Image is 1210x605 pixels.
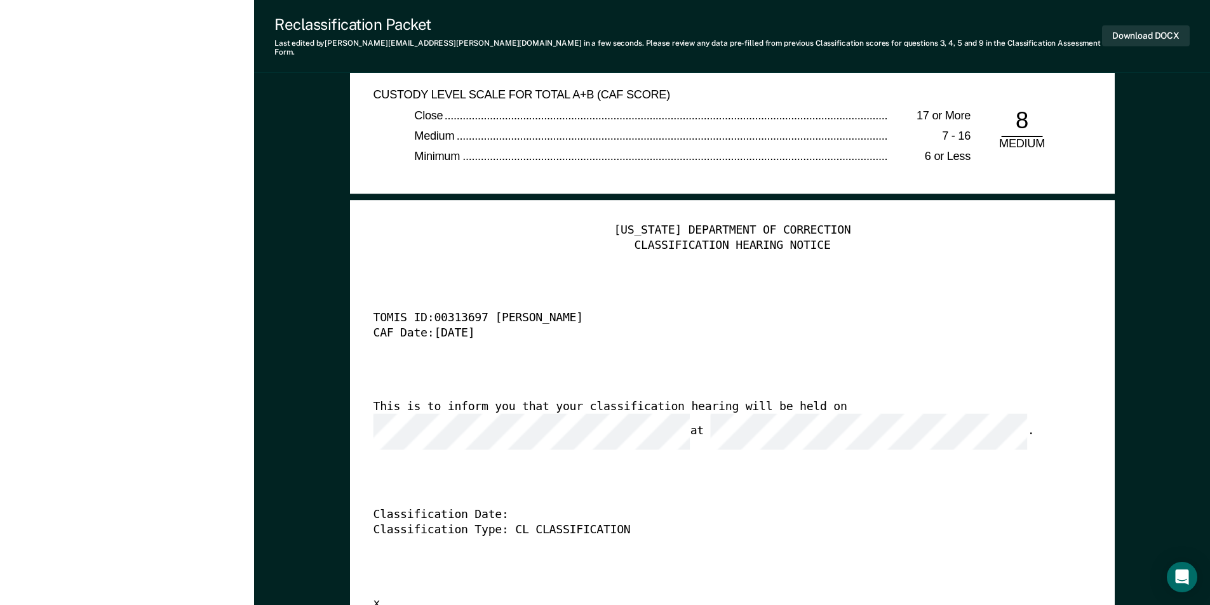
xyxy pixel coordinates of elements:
div: 7 - 16 [888,130,971,145]
div: CAF Date: [DATE] [373,326,1055,342]
div: [US_STATE] DEPARTMENT OF CORRECTION [373,223,1091,239]
div: 17 or More [888,109,971,124]
span: Minimum [414,150,462,163]
div: CLASSIFICATION HEARING NOTICE [373,239,1091,254]
div: Reclassification Packet [274,15,1102,34]
div: Classification Type: CL CLASSIFICATION [373,523,1055,538]
button: Download DOCX [1102,25,1190,46]
div: Open Intercom Messenger [1167,562,1197,592]
div: 8 [1001,106,1042,137]
div: 6 or Less [888,150,971,166]
div: CUSTODY LEVEL SCALE FOR TOTAL A+B (CAF SCORE) [373,88,929,103]
span: in a few seconds [584,39,642,48]
div: TOMIS ID: 00313697 [PERSON_NAME] [373,312,1055,327]
div: Classification Date: [373,508,1055,523]
span: Medium [414,130,457,142]
div: Last edited by [PERSON_NAME][EMAIL_ADDRESS][PERSON_NAME][DOMAIN_NAME] . Please review any data pr... [274,39,1102,57]
div: MEDIUM [991,138,1052,153]
span: Close [414,109,445,121]
div: This is to inform you that your classification hearing will be held on at . [373,399,1055,450]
